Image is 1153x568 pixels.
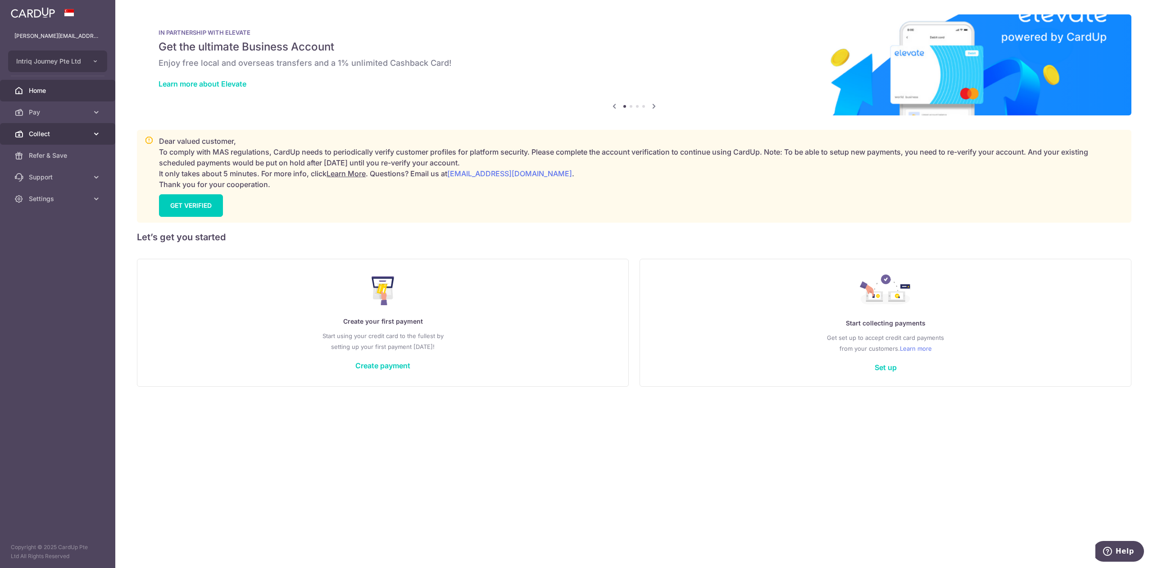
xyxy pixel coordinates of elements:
[900,343,932,354] a: Learn more
[14,32,101,41] p: [PERSON_NAME][EMAIL_ADDRESS][DOMAIN_NAME]
[159,194,223,217] a: GET VERIFIED
[29,108,88,117] span: Pay
[658,332,1113,354] p: Get set up to accept credit card payments from your customers.
[447,169,572,178] a: [EMAIL_ADDRESS][DOMAIN_NAME]
[29,151,88,160] span: Refer & Save
[29,86,88,95] span: Home
[29,129,88,138] span: Collect
[137,230,1131,244] h5: Let’s get you started
[8,50,107,72] button: Intriq Journey Pte Ltd
[875,363,897,372] a: Set up
[11,7,55,18] img: CardUp
[29,173,88,182] span: Support
[159,136,1124,190] p: Dear valued customer, To comply with MAS regulations, CardUp needs to periodically verify custome...
[137,14,1131,115] img: Renovation banner
[16,57,83,66] span: Intriq Journey Pte Ltd
[159,58,1110,69] h6: Enjoy free local and overseas transfers and a 1% unlimited Cashback Card!
[355,361,410,370] a: Create payment
[155,330,610,352] p: Start using your credit card to the fullest by setting up your first payment [DATE]!
[658,318,1113,329] p: Start collecting payments
[1095,541,1144,563] iframe: Opens a widget where you can find more information
[159,79,246,88] a: Learn more about Elevate
[372,276,395,305] img: Make Payment
[159,29,1110,36] p: IN PARTNERSHIP WITH ELEVATE
[155,316,610,327] p: Create your first payment
[29,194,88,203] span: Settings
[860,275,911,307] img: Collect Payment
[159,40,1110,54] h5: Get the ultimate Business Account
[327,169,366,178] a: Learn More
